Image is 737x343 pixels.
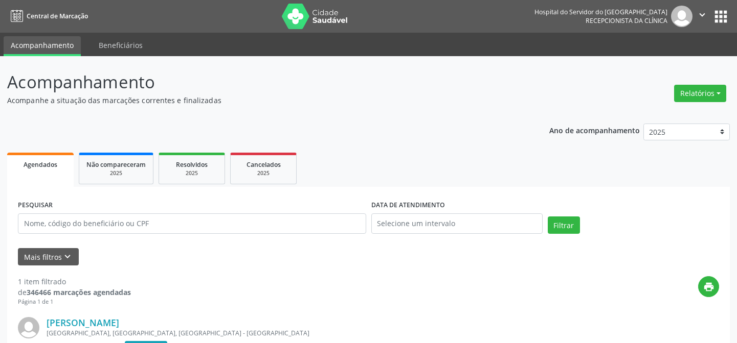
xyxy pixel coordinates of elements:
[24,160,57,169] span: Agendados
[18,198,53,213] label: PESQUISAR
[18,248,79,266] button: Mais filtroskeyboard_arrow_down
[586,16,667,25] span: Recepcionista da clínica
[671,6,693,27] img: img
[534,8,667,16] div: Hospital do Servidor do [GEOGRAPHIC_DATA]
[247,160,281,169] span: Cancelados
[47,317,119,328] a: [PERSON_NAME]
[674,85,726,102] button: Relatórios
[92,36,150,54] a: Beneficiários
[371,198,445,213] label: DATA DE ATENDIMENTO
[697,9,708,20] i: 
[548,216,580,234] button: Filtrar
[176,160,208,169] span: Resolvidos
[698,276,719,297] button: print
[86,169,146,177] div: 2025
[693,6,712,27] button: 
[166,169,217,177] div: 2025
[7,69,513,95] p: Acompanhamento
[62,251,73,262] i: keyboard_arrow_down
[371,213,543,234] input: Selecione um intervalo
[18,317,39,338] img: img
[18,298,131,306] div: Página 1 de 1
[47,329,566,337] div: [GEOGRAPHIC_DATA], [GEOGRAPHIC_DATA], [GEOGRAPHIC_DATA] - [GEOGRAPHIC_DATA]
[7,8,88,24] a: Central de Marcação
[27,12,88,20] span: Central de Marcação
[703,281,714,292] i: print
[18,287,131,298] div: de
[18,276,131,287] div: 1 item filtrado
[238,169,289,177] div: 2025
[4,36,81,56] a: Acompanhamento
[549,124,640,136] p: Ano de acompanhamento
[7,95,513,106] p: Acompanhe a situação das marcações correntes e finalizadas
[27,287,131,297] strong: 346466 marcações agendadas
[18,213,366,234] input: Nome, código do beneficiário ou CPF
[712,8,730,26] button: apps
[86,160,146,169] span: Não compareceram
